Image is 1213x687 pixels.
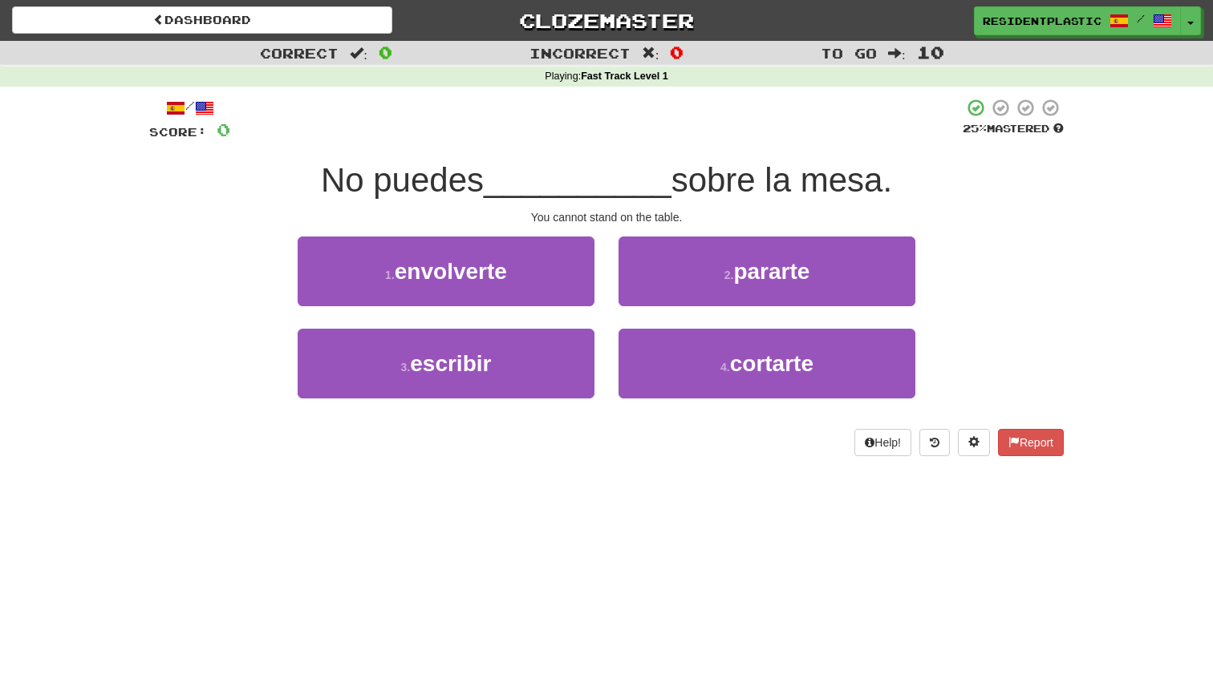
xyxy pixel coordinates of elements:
span: sobre la mesa. [671,161,892,199]
span: No puedes [321,161,484,199]
span: cortarte [730,351,813,376]
span: Correct [260,45,339,61]
button: 2.pararte [619,236,915,306]
div: You cannot stand on the table. [149,209,1064,225]
a: Dashboard [12,6,392,34]
span: __________ [484,161,671,199]
span: : [888,46,906,60]
button: 1.envolverte [298,236,594,306]
span: Incorrect [529,45,631,61]
div: / [149,98,230,118]
span: ResidentPlastic [983,14,1101,28]
span: 10 [917,42,944,62]
span: 0 [670,42,684,62]
span: 0 [379,42,392,62]
small: 3 . [401,361,411,374]
button: 4.cortarte [619,329,915,398]
span: 0 [217,119,230,139]
button: 3.escribir [298,329,594,398]
span: / [1137,13,1145,24]
small: 4 . [720,361,730,374]
button: Round history (alt+y) [919,429,950,456]
div: Mastered [963,122,1064,136]
span: 25 % [963,122,987,135]
a: Clozemaster [416,6,797,34]
span: : [642,46,659,60]
small: 2 . [724,269,734,281]
a: ResidentPlastic / [974,6,1181,35]
span: envolverte [395,259,507,284]
span: pararte [733,259,809,284]
span: escribir [410,351,491,376]
button: Help! [854,429,911,456]
small: 1 . [385,269,395,281]
button: Report [998,429,1064,456]
span: To go [821,45,877,61]
span: Score: [149,125,207,139]
span: : [350,46,367,60]
strong: Fast Track Level 1 [581,71,668,82]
